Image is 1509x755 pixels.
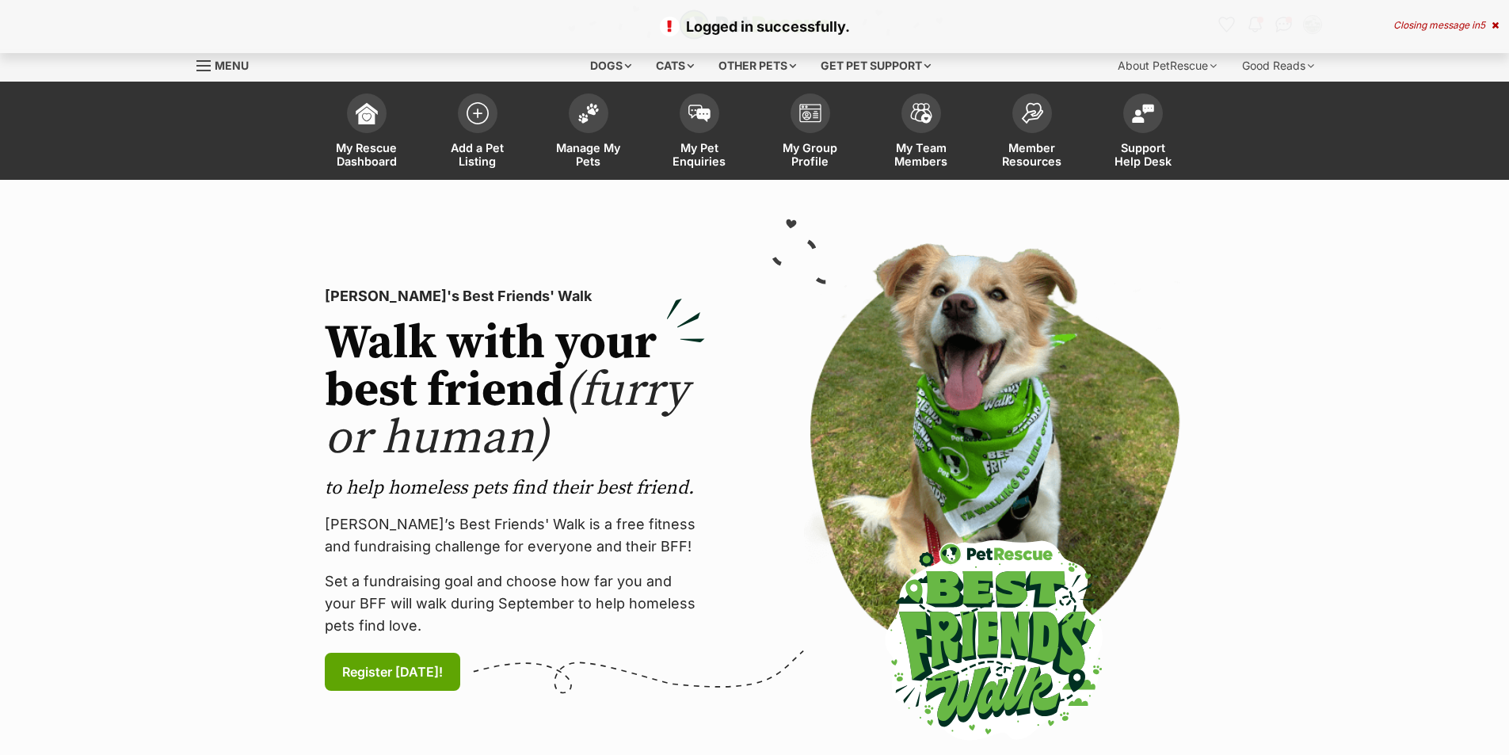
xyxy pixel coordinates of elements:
p: Set a fundraising goal and choose how far you and your BFF will walk during September to help hom... [325,570,705,637]
img: add-pet-listing-icon-0afa8454b4691262ce3f59096e99ab1cd57d4a30225e0717b998d2c9b9846f56.svg [467,102,489,124]
p: to help homeless pets find their best friend. [325,475,705,501]
span: Add a Pet Listing [442,141,513,168]
a: Support Help Desk [1088,86,1198,180]
div: Other pets [707,50,807,82]
a: My Group Profile [755,86,866,180]
a: Menu [196,50,260,78]
a: Add a Pet Listing [422,86,533,180]
div: Cats [645,50,705,82]
span: My Pet Enquiries [664,141,735,168]
a: Manage My Pets [533,86,644,180]
img: help-desk-icon-fdf02630f3aa405de69fd3d07c3f3aa587a6932b1a1747fa1d2bba05be0121f9.svg [1132,104,1154,123]
div: Get pet support [810,50,942,82]
div: About PetRescue [1107,50,1228,82]
span: My Team Members [886,141,957,168]
span: Manage My Pets [553,141,624,168]
img: manage-my-pets-icon-02211641906a0b7f246fdf0571729dbe1e7629f14944591b6c1af311fb30b64b.svg [577,103,600,124]
a: My Rescue Dashboard [311,86,422,180]
img: dashboard-icon-eb2f2d2d3e046f16d808141f083e7271f6b2e854fb5c12c21221c1fb7104beca.svg [356,102,378,124]
span: My Group Profile [775,141,846,168]
span: Menu [215,59,249,72]
span: Member Resources [996,141,1068,168]
a: Member Resources [977,86,1088,180]
img: member-resources-icon-8e73f808a243e03378d46382f2149f9095a855e16c252ad45f914b54edf8863c.svg [1021,102,1043,124]
img: group-profile-icon-3fa3cf56718a62981997c0bc7e787c4b2cf8bcc04b72c1350f741eb67cf2f40e.svg [799,104,821,123]
p: [PERSON_NAME]'s Best Friends' Walk [325,285,705,307]
span: (furry or human) [325,361,688,468]
div: Good Reads [1231,50,1325,82]
p: [PERSON_NAME]’s Best Friends' Walk is a free fitness and fundraising challenge for everyone and t... [325,513,705,558]
a: My Team Members [866,86,977,180]
img: pet-enquiries-icon-7e3ad2cf08bfb03b45e93fb7055b45f3efa6380592205ae92323e6603595dc1f.svg [688,105,711,122]
a: My Pet Enquiries [644,86,755,180]
a: Register [DATE]! [325,653,460,691]
h2: Walk with your best friend [325,320,705,463]
img: team-members-icon-5396bd8760b3fe7c0b43da4ab00e1e3bb1a5d9ba89233759b79545d2d3fc5d0d.svg [910,103,932,124]
span: Support Help Desk [1107,141,1179,168]
span: Register [DATE]! [342,662,443,681]
div: Dogs [579,50,642,82]
span: My Rescue Dashboard [331,141,402,168]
